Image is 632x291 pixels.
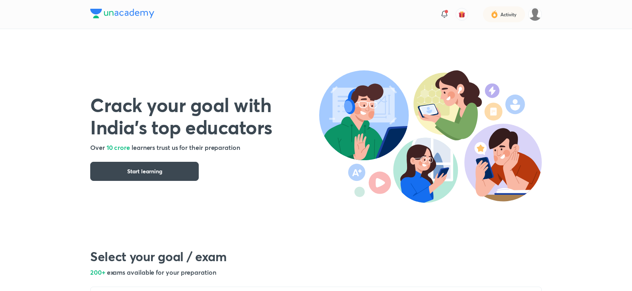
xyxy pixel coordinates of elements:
[107,268,216,276] span: exams available for your preparation
[90,9,154,18] img: Company Logo
[127,167,162,175] span: Start learning
[90,9,154,20] a: Company Logo
[90,248,542,264] h2: Select your goal / exam
[491,10,498,19] img: activity
[456,8,468,21] button: avatar
[319,70,542,203] img: header
[90,93,319,138] h1: Crack your goal with India’s top educators
[528,8,542,21] img: Pankaj Saproo
[90,162,199,181] button: Start learning
[90,268,542,277] h5: 200+
[90,143,319,152] h5: Over learners trust us for their preparation
[458,11,465,18] img: avatar
[107,143,130,151] span: 10 crore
